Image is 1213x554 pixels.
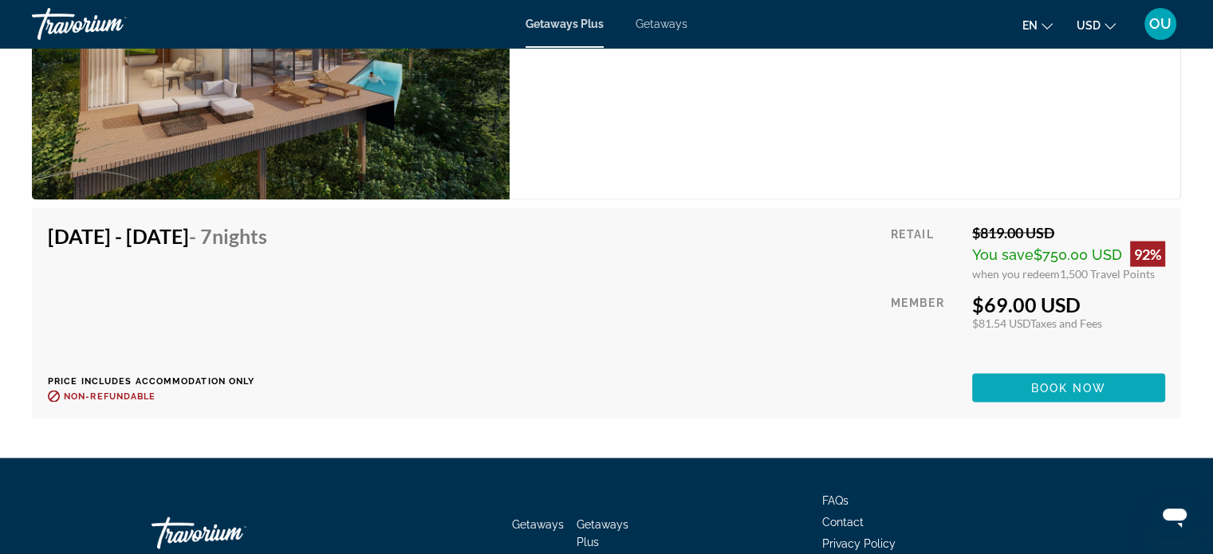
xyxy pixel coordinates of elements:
button: Change currency [1077,14,1116,37]
button: Book now [972,374,1165,403]
h4: [DATE] - [DATE] [48,224,267,248]
span: OU [1149,16,1172,32]
span: $750.00 USD [1034,246,1122,263]
iframe: Button to launch messaging window [1149,490,1200,541]
div: $81.54 USD [972,316,1165,330]
span: - 7 [189,224,267,248]
a: Privacy Policy [822,537,896,550]
div: $69.00 USD [972,293,1165,316]
div: Member [891,293,960,362]
button: Change language [1022,14,1053,37]
span: when you redeem [972,267,1060,281]
span: Non-refundable [64,391,156,402]
a: Contact [822,516,864,528]
span: USD [1077,19,1101,32]
a: Travorium [32,3,191,45]
div: $819.00 USD [972,224,1165,242]
div: Retail [891,224,960,281]
a: FAQs [822,494,849,507]
a: Getaways [636,18,687,30]
span: Book now [1031,382,1107,395]
span: 1,500 Travel Points [1060,267,1155,281]
p: Price includes accommodation only [48,376,279,387]
span: You save [972,246,1034,263]
a: Getaways [512,518,564,531]
span: Taxes and Fees [1030,316,1102,330]
button: User Menu [1140,7,1181,41]
span: Nights [212,224,267,248]
a: Getaways Plus [526,18,604,30]
div: 92% [1130,242,1165,267]
a: Getaways Plus [577,518,628,548]
span: en [1022,19,1038,32]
